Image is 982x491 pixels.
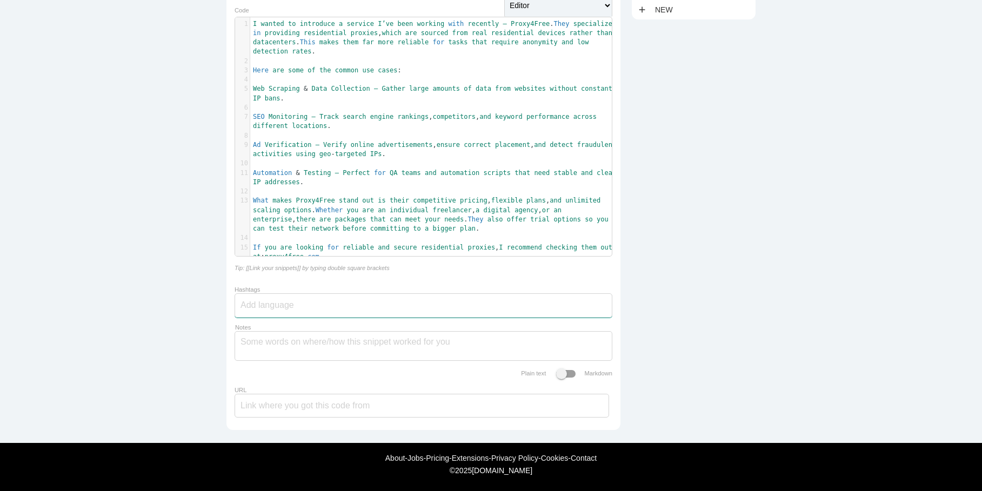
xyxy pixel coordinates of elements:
[402,169,421,177] span: teams
[339,20,343,28] span: a
[235,387,246,393] label: URL
[339,197,358,204] span: stand
[491,29,534,37] span: residential
[526,197,546,204] span: plans
[472,29,487,37] span: real
[495,113,523,120] span: keyword
[569,29,592,37] span: rather
[385,454,405,462] a: About
[265,29,300,37] span: providing
[343,244,374,251] span: reliable
[374,169,386,177] span: for
[292,122,327,130] span: locations
[378,206,385,214] span: an
[265,95,280,102] span: bans
[378,20,393,28] span: I’ve
[426,454,449,462] a: Pricing
[468,216,484,223] span: They
[515,85,546,92] span: websites
[319,113,339,120] span: Track
[499,244,503,251] span: I
[487,216,503,223] span: also
[269,225,284,232] span: test
[455,466,472,475] span: 2025
[460,225,476,232] span: plan
[421,244,464,251] span: residential
[331,150,335,158] span: -
[296,197,335,204] span: Proxy4Free
[253,113,265,120] span: SEO
[550,197,562,204] span: and
[235,233,250,243] div: 14
[554,216,582,223] span: options
[253,141,260,149] span: Ad
[235,394,609,418] input: Link where you got this code from
[265,141,312,149] span: Verification
[515,169,530,177] span: that
[378,66,397,74] span: cases
[253,150,292,158] span: activities
[235,243,250,252] div: 15
[5,454,977,462] div: - - - - - -
[397,38,429,46] span: reliable
[253,122,288,130] span: different
[253,169,620,186] span: .
[550,85,577,92] span: without
[319,216,331,223] span: are
[378,244,390,251] span: and
[304,169,331,177] span: Testing
[343,113,366,120] span: search
[343,225,366,232] span: before
[597,29,612,37] span: than
[351,29,378,37] span: proxies
[573,20,612,28] span: specialize
[335,66,358,74] span: common
[253,141,620,158] span: , , .
[265,253,304,260] span: proxy4free
[417,20,445,28] span: working
[390,169,397,177] span: QA
[476,206,479,214] span: a
[362,206,374,214] span: are
[472,38,487,46] span: that
[393,244,417,251] span: secure
[351,141,374,149] span: online
[316,206,343,214] span: Whether
[280,244,292,251] span: are
[269,85,300,92] span: Scraping
[378,141,432,149] span: advertisements
[464,85,471,92] span: of
[554,20,570,28] span: They
[346,206,358,214] span: you
[269,113,308,120] span: Monitoring
[542,206,550,214] span: or
[319,38,339,46] span: makes
[382,29,401,37] span: which
[521,370,612,376] label: Plain text Markdown
[288,66,304,74] span: some
[235,159,250,168] div: 10
[495,141,530,149] span: placement
[253,169,292,177] span: Automation
[253,113,600,130] span: , , .
[507,244,542,251] span: recommend
[253,244,616,260] span: , : .
[300,38,316,46] span: This
[253,244,260,251] span: If
[448,38,467,46] span: tasks
[288,225,308,232] span: their
[397,20,413,28] span: been
[235,131,250,140] div: 8
[483,169,511,177] span: scripts
[413,197,456,204] span: competitive
[335,216,366,223] span: packages
[253,197,269,204] span: What
[577,38,589,46] span: low
[343,169,370,177] span: Perfect
[483,206,511,214] span: digital
[585,216,592,223] span: so
[253,225,265,232] span: can
[296,150,315,158] span: using
[343,38,358,46] span: them
[550,141,573,149] span: detect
